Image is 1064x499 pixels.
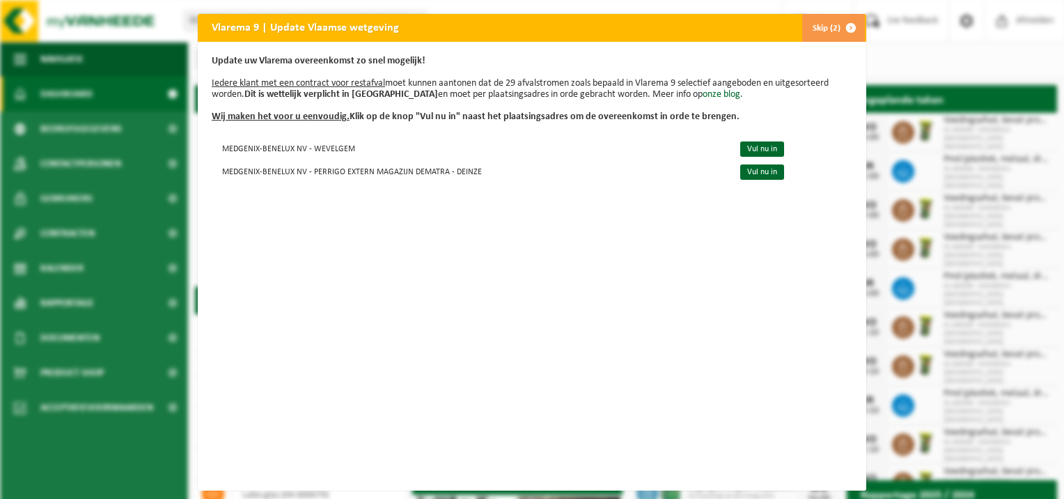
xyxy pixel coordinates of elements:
a: Vul nu in [740,141,784,157]
u: Iedere klant met een contract voor restafval [212,78,385,89]
a: onze blog. [703,89,743,100]
a: Vul nu in [740,164,784,180]
u: Wij maken het voor u eenvoudig. [212,112,350,122]
b: Klik op de knop "Vul nu in" naast het plaatsingsadres om de overeenkomst in orde te brengen. [212,112,740,122]
b: Update uw Vlarema overeenkomst zo snel mogelijk! [212,56,425,66]
td: MEDGENIX-BENELUX NV - WEVELGEM [212,137,728,160]
p: moet kunnen aantonen dat de 29 afvalstromen zoals bepaald in Vlarema 9 selectief aangeboden en ui... [212,56,852,123]
b: Dit is wettelijk verplicht in [GEOGRAPHIC_DATA] [244,89,438,100]
td: MEDGENIX-BENELUX NV - PERRIGO EXTERN MAGAZIJN DEMATRA - DEINZE [212,160,728,183]
h2: Vlarema 9 | Update Vlaamse wetgeving [198,14,413,40]
button: Skip (2) [801,14,865,42]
